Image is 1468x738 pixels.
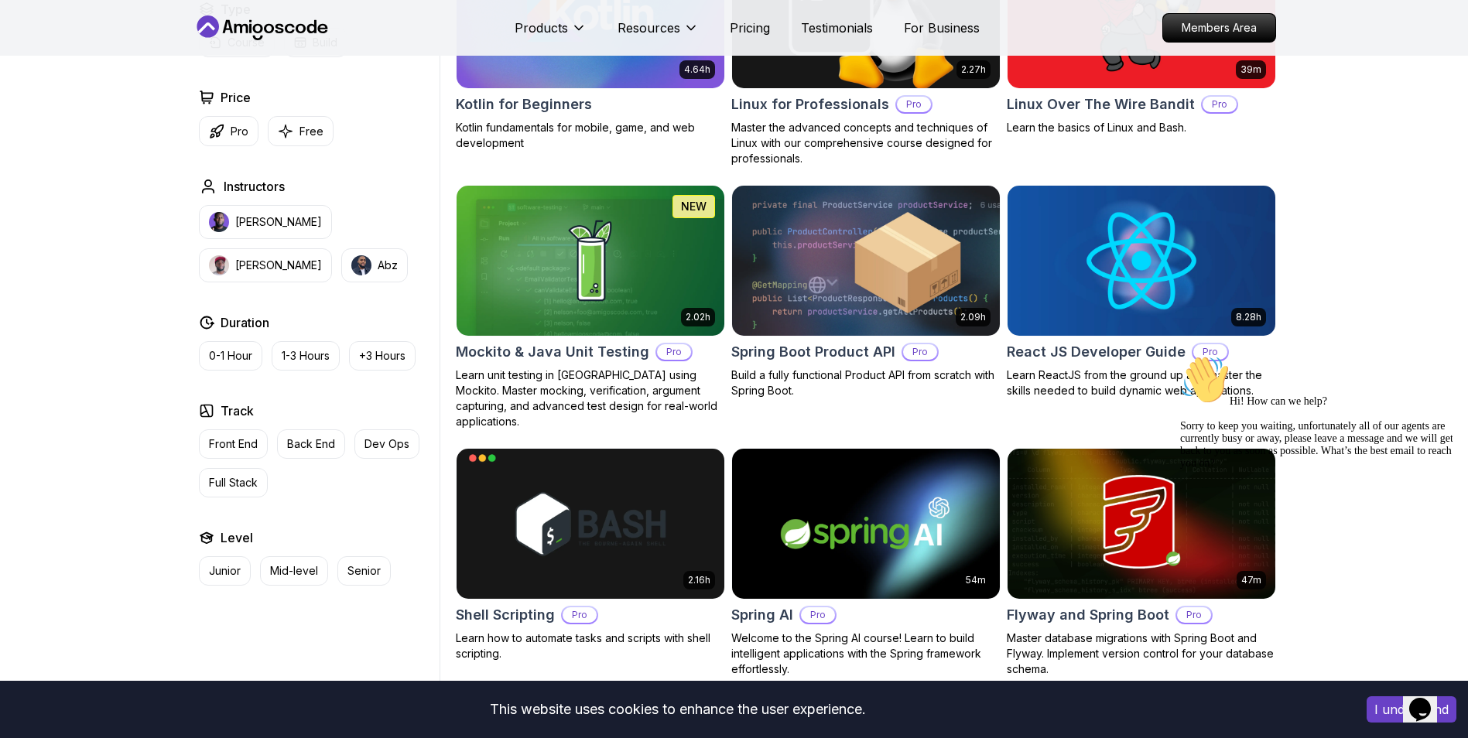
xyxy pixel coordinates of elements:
p: 2.09h [960,311,986,323]
img: Spring AI card [732,449,1000,599]
p: 8.28h [1236,311,1261,323]
p: Kotlin fundamentals for mobile, game, and web development [456,120,725,151]
p: +3 Hours [359,348,405,364]
h2: Track [221,401,254,420]
p: Junior [209,563,241,579]
iframe: chat widget [1403,676,1453,723]
p: [PERSON_NAME] [235,258,322,273]
button: Dev Ops [354,429,419,459]
button: 0-1 Hour [199,341,262,371]
a: Testimonials [801,19,873,37]
p: 2.02h [686,311,710,323]
h2: Instructors [224,177,285,196]
p: Members Area [1163,14,1275,42]
p: Abz [378,258,398,273]
div: This website uses cookies to enhance the user experience. [12,692,1343,726]
img: Spring Boot Product API card [732,186,1000,336]
h2: Flyway and Spring Boot [1007,604,1169,626]
a: Mockito & Java Unit Testing card2.02hNEWMockito & Java Unit TestingProLearn unit testing in [GEOG... [456,185,725,429]
p: 4.64h [684,63,710,76]
p: Pro [897,97,931,112]
button: Full Stack [199,468,268,497]
h2: Kotlin for Beginners [456,94,592,115]
a: Shell Scripting card2.16hShell ScriptingProLearn how to automate tasks and scripts with shell scr... [456,448,725,661]
p: 54m [966,574,986,586]
h2: Shell Scripting [456,604,555,626]
p: [PERSON_NAME] [235,214,322,230]
p: Pro [657,344,691,360]
p: Back End [287,436,335,452]
button: instructor img[PERSON_NAME] [199,248,332,282]
button: 1-3 Hours [272,341,340,371]
button: +3 Hours [349,341,416,371]
h2: Level [221,528,253,547]
p: Master the advanced concepts and techniques of Linux with our comprehensive course designed for p... [731,120,1001,166]
p: Dev Ops [364,436,409,452]
p: Master database migrations with Spring Boot and Flyway. Implement version control for your databa... [1007,630,1276,677]
img: instructor img [209,255,229,275]
h2: Linux for Professionals [731,94,889,115]
p: 0-1 Hour [209,348,252,364]
p: Welcome to the Spring AI course! Learn to build intelligent applications with the Spring framewor... [731,630,1001,677]
button: instructor imgAbz [341,248,408,282]
img: Mockito & Java Unit Testing card [457,186,724,336]
p: Products [515,19,568,37]
button: Front End [199,429,268,459]
h2: Spring AI [731,604,793,626]
button: Products [515,19,587,50]
h2: Price [221,88,251,107]
img: instructor img [209,212,229,232]
span: Sorry to keep you waiting, unfortunately all of our agents are currently busy or away, please lea... [6,71,279,120]
p: Pro [801,607,835,623]
p: Free [299,124,323,139]
p: Learn how to automate tasks and scripts with shell scripting. [456,630,725,661]
p: Pro [903,344,937,360]
h2: Linux Over The Wire Bandit [1007,94,1195,115]
p: Pro [1203,97,1237,112]
span: Hi! How can we help? [6,46,153,58]
p: Front End [209,436,258,452]
a: Members Area [1162,13,1276,43]
a: Pricing [730,19,770,37]
p: Resources [618,19,680,37]
div: 👋Hi! How can we help?Sorry to keep you waiting, unfortunately all of our agents are currently bus... [6,6,285,121]
p: Full Stack [209,475,258,490]
button: Junior [199,556,251,586]
h2: React JS Developer Guide [1007,341,1186,363]
p: Pro [231,124,248,139]
iframe: chat widget [1174,349,1453,668]
p: 2.27h [961,63,986,76]
h2: Spring Boot Product API [731,341,895,363]
p: Senior [347,563,381,579]
p: Pro [563,607,597,623]
img: Shell Scripting card [457,449,724,599]
p: Learn ReactJS from the ground up and master the skills needed to build dynamic web applications. [1007,367,1276,398]
p: Mid-level [270,563,318,579]
a: For Business [904,19,980,37]
a: Spring AI card54mSpring AIProWelcome to the Spring AI course! Learn to build intelligent applicat... [731,448,1001,677]
p: NEW [681,199,707,214]
button: Resources [618,19,699,50]
h2: Mockito & Java Unit Testing [456,341,649,363]
p: 2.16h [688,574,710,586]
p: Learn unit testing in [GEOGRAPHIC_DATA] using Mockito. Master mocking, verification, argument cap... [456,367,725,429]
button: Senior [337,556,391,586]
img: Flyway and Spring Boot card [1008,449,1275,599]
img: instructor img [351,255,371,275]
p: Learn the basics of Linux and Bash. [1007,120,1276,135]
button: Pro [199,116,258,146]
button: instructor img[PERSON_NAME] [199,205,332,239]
a: Spring Boot Product API card2.09hSpring Boot Product APIProBuild a fully functional Product API f... [731,185,1001,398]
img: React JS Developer Guide card [1008,186,1275,336]
p: Build a fully functional Product API from scratch with Spring Boot. [731,367,1001,398]
a: Flyway and Spring Boot card47mFlyway and Spring BootProMaster database migrations with Spring Boo... [1007,448,1276,677]
button: Free [268,116,334,146]
a: React JS Developer Guide card8.28hReact JS Developer GuideProLearn ReactJS from the ground up and... [1007,185,1276,398]
img: :wave: [6,6,56,56]
button: Mid-level [260,556,328,586]
h2: Duration [221,313,269,332]
button: Back End [277,429,345,459]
